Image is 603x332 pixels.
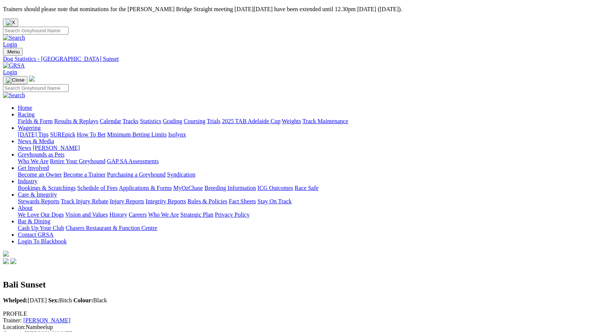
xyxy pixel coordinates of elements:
[18,111,34,118] a: Racing
[18,145,31,151] a: News
[18,131,600,138] div: Wagering
[3,48,23,56] button: Toggle navigation
[107,158,159,164] a: GAP SA Assessments
[18,171,62,178] a: Become an Owner
[3,92,25,99] img: Search
[107,131,167,138] a: Minimum Betting Limits
[3,41,17,47] a: Login
[282,118,301,124] a: Weights
[18,238,67,244] a: Login To Blackbook
[3,76,27,84] button: Toggle navigation
[66,225,157,231] a: Chasers Restaurant & Function Centre
[50,131,75,138] a: SUREpick
[73,297,107,303] span: Black
[18,118,600,125] div: Racing
[123,118,139,124] a: Tracks
[3,251,9,257] img: logo-grsa-white.png
[173,185,203,191] a: MyOzChase
[18,211,600,218] div: About
[18,131,49,138] a: [DATE] Tips
[33,145,80,151] a: [PERSON_NAME]
[140,118,161,124] a: Statistics
[77,185,117,191] a: Schedule of Fees
[18,198,600,205] div: Care & Integrity
[18,225,64,231] a: Cash Up Your Club
[3,317,22,323] span: Trainer:
[18,158,600,165] div: Greyhounds as Pets
[3,297,28,303] b: Whelped:
[63,171,106,178] a: Become a Trainer
[50,158,106,164] a: Retire Your Greyhound
[3,56,600,62] a: Dog Statistics - [GEOGRAPHIC_DATA] Sunset
[18,105,32,111] a: Home
[3,84,69,92] input: Search
[48,297,72,303] span: Bitch
[54,118,98,124] a: Results & Replays
[3,6,600,13] p: Trainers should please note that nominations for the [PERSON_NAME] Bridge Straight meeting [DATE]...
[73,297,93,303] b: Colour:
[18,211,64,218] a: We Love Our Dogs
[3,280,600,290] h2: Bali Sunset
[110,198,144,204] a: Injury Reports
[10,258,16,264] img: twitter.svg
[48,297,59,303] b: Sex:
[18,185,76,191] a: Bookings & Scratchings
[207,118,220,124] a: Trials
[18,118,53,124] a: Fields & Form
[29,76,35,82] img: logo-grsa-white.png
[3,69,17,75] a: Login
[7,49,20,55] span: Menu
[100,118,121,124] a: Calendar
[18,145,600,151] div: News & Media
[18,198,59,204] a: Stewards Reports
[18,165,49,171] a: Get Involved
[18,225,600,231] div: Bar & Dining
[18,138,54,144] a: News & Media
[3,297,47,303] span: [DATE]
[148,211,179,218] a: Who We Are
[229,198,256,204] a: Fact Sheets
[187,198,227,204] a: Rules & Policies
[3,27,69,34] input: Search
[109,211,127,218] a: History
[23,317,70,323] a: [PERSON_NAME]
[204,185,256,191] a: Breeding Information
[129,211,147,218] a: Careers
[6,77,24,83] img: Close
[77,131,106,138] a: How To Bet
[18,231,53,238] a: Contact GRSA
[18,205,33,211] a: About
[3,324,600,331] div: Nambeelup
[61,198,108,204] a: Track Injury Rebate
[146,198,186,204] a: Integrity Reports
[18,151,64,158] a: Greyhounds as Pets
[222,118,280,124] a: 2025 TAB Adelaide Cup
[18,218,50,224] a: Bar & Dining
[18,191,57,198] a: Care & Integrity
[3,258,9,264] img: facebook.svg
[3,19,18,27] button: Close
[18,158,49,164] a: Who We Are
[3,34,25,41] img: Search
[18,178,37,184] a: Industry
[257,198,291,204] a: Stay On Track
[3,62,25,69] img: GRSA
[18,185,600,191] div: Industry
[294,185,318,191] a: Race Safe
[184,118,206,124] a: Coursing
[168,131,186,138] a: Isolynx
[3,310,600,317] div: PROFILE
[163,118,182,124] a: Grading
[18,171,600,178] div: Get Involved
[119,185,172,191] a: Applications & Forms
[180,211,213,218] a: Strategic Plan
[167,171,195,178] a: Syndication
[107,171,166,178] a: Purchasing a Greyhound
[3,324,26,330] span: Location:
[18,125,41,131] a: Wagering
[257,185,293,191] a: ICG Outcomes
[303,118,348,124] a: Track Maintenance
[6,20,15,26] img: X
[215,211,250,218] a: Privacy Policy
